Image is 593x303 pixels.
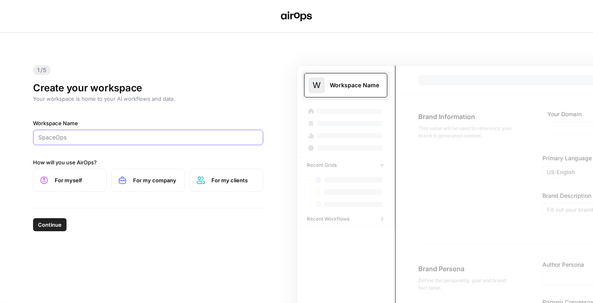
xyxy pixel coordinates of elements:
[33,119,263,127] label: Workspace Name
[133,176,178,184] span: For my company
[38,133,258,142] input: SpaceOps
[313,80,321,91] span: W
[33,218,67,231] button: Continue
[33,65,51,75] span: 1/5
[211,176,256,184] span: For my clients
[38,221,62,229] span: Continue
[33,95,263,103] p: Your workspace is home to your AI workflows and data.
[33,158,263,166] label: How will you use AirOps?
[33,82,263,95] h1: Create your workspace
[55,176,100,184] span: For myself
